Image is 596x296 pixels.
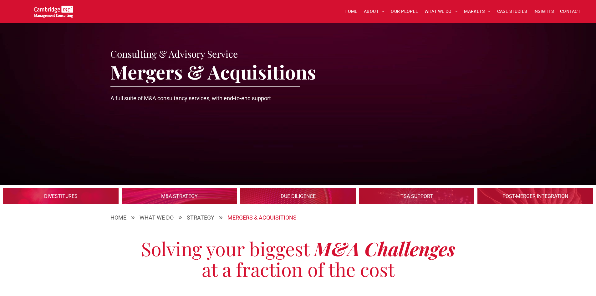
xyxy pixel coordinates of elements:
img: Go to Homepage [34,6,73,18]
nav: Breadcrumbs [110,213,486,222]
a: WHAT WE DO [421,7,461,16]
a: INSIGHTS [530,7,557,16]
a: WHAT WE DO [140,213,174,222]
a: Mergers and Acquisitions | Strategy | Fix your strategy from the Start [122,188,237,204]
span: at a fraction of the cost [202,257,395,282]
a: Telecoms | Divestitures and Spin-offs | Cambridge Management Consulting [3,188,119,204]
span: Mergers & Acquisitions [110,59,316,84]
a: Telecoms | 30% TSA Support | Cambridge Management Consulting [359,188,474,204]
span: M&A Challenges [314,236,455,261]
span: Solving your biggest [141,236,309,261]
div: MERGERS & ACQUISITIONS [227,213,297,222]
a: ABOUT [361,7,388,16]
a: HOME [341,7,361,16]
a: HOME [110,213,126,222]
a: MERGERS & ACQUISITIONS > Due Diligence | Cambridge Management Consulting [240,188,356,204]
div: STRATEGY [187,213,214,222]
a: OUR PEOPLE [388,7,421,16]
a: Telecoms | Post-Merger Integration | Cambridge Management Consulting [477,188,593,204]
a: Your Business Transformed | Cambridge Management Consulting [34,7,73,13]
span: Consulting & Advisory Service [110,48,238,60]
a: CASE STUDIES [494,7,530,16]
a: CONTACT [557,7,583,16]
a: MARKETS [461,7,494,16]
span: A full suite of M&A consultancy services, with end-to-end support [110,95,271,101]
